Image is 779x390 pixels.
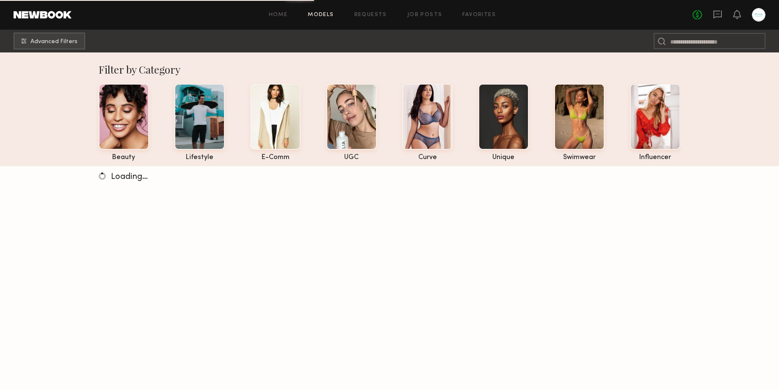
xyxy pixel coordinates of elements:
[250,154,301,161] div: e-comm
[326,154,377,161] div: UGC
[308,12,334,18] a: Models
[14,33,85,49] button: Advanced Filters
[269,12,288,18] a: Home
[30,39,77,45] span: Advanced Filters
[174,154,225,161] div: lifestyle
[354,12,387,18] a: Requests
[554,154,605,161] div: swimwear
[630,154,680,161] div: influencer
[99,154,149,161] div: beauty
[402,154,453,161] div: curve
[478,154,529,161] div: unique
[111,173,148,181] span: Loading…
[99,63,681,76] div: Filter by Category
[407,12,442,18] a: Job Posts
[462,12,496,18] a: Favorites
